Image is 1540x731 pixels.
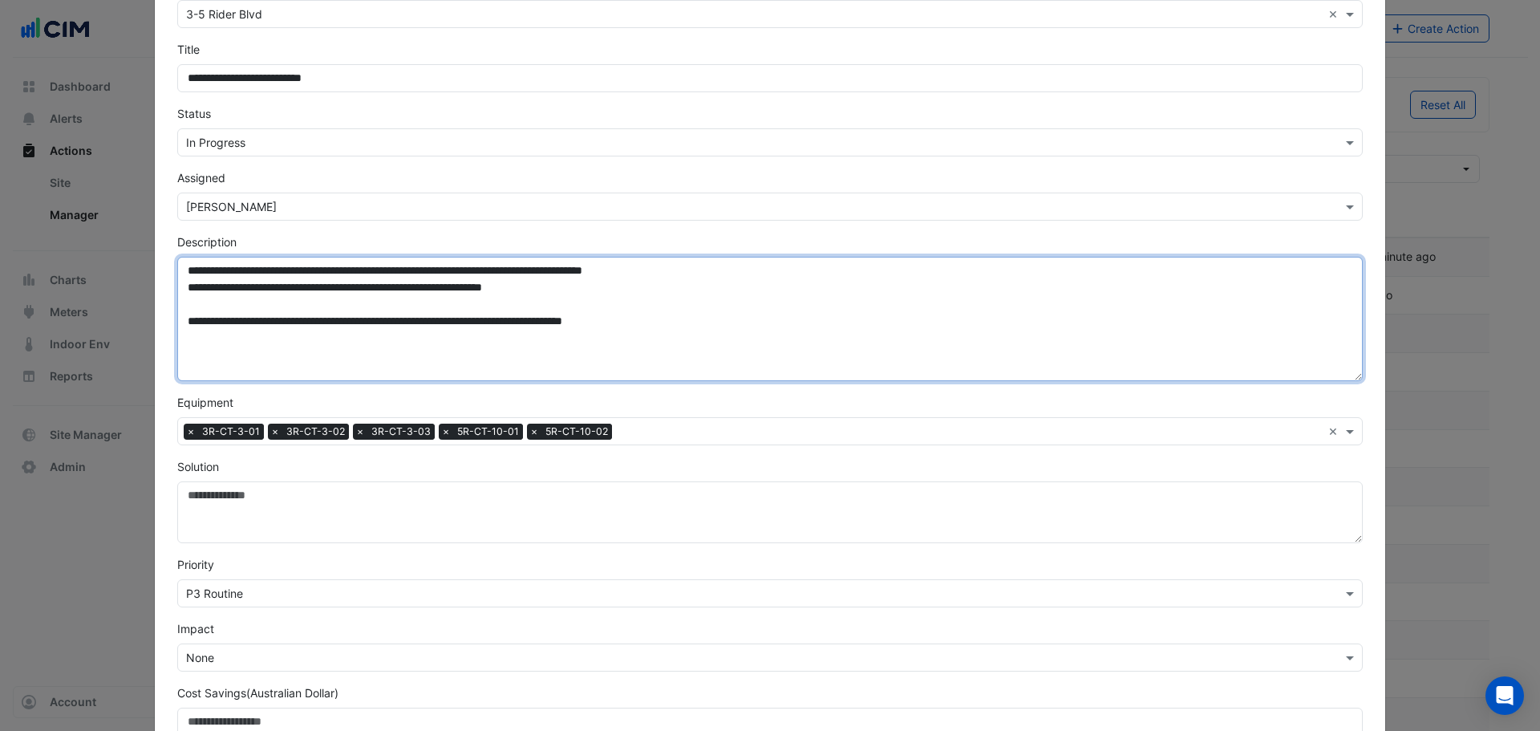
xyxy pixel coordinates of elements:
span: × [268,424,282,440]
label: Assigned [177,169,225,186]
span: Clear [1328,6,1342,22]
label: Cost Savings (Australian Dollar) [177,684,338,701]
span: 3R-CT-3-01 [198,424,264,440]
div: Open Intercom Messenger [1485,676,1524,715]
label: Equipment [177,394,233,411]
label: Priority [177,556,214,573]
span: × [353,424,367,440]
span: 5R-CT-10-01 [453,424,523,440]
span: Clear [1328,423,1342,440]
label: Impact [177,620,214,637]
span: × [439,424,453,440]
span: 3R-CT-3-03 [367,424,435,440]
span: 3R-CT-3-02 [282,424,349,440]
span: × [184,424,198,440]
label: Description [177,234,237,250]
span: × [527,424,541,440]
label: Status [177,105,211,122]
label: Solution [177,458,219,475]
label: Title [177,41,200,58]
span: 5R-CT-10-02 [541,424,612,440]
